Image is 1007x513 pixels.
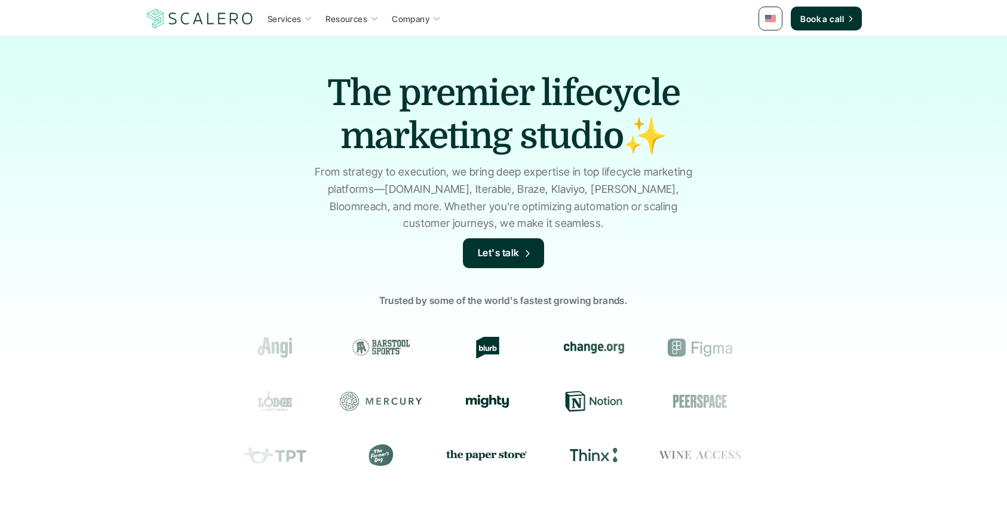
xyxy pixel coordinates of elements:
div: Angi [234,337,316,358]
img: Scalero company logo [145,7,255,30]
div: Wine Access [659,444,741,466]
div: Peerspace [659,391,741,412]
div: Figma [659,337,741,358]
div: Barstool [340,337,422,358]
p: Company [392,13,429,25]
div: Lodge Cast Iron [234,391,316,412]
div: The Farmer's Dog [340,444,422,466]
a: Let's talk [463,238,544,268]
div: Teachers Pay Teachers [234,444,316,466]
div: Thinx [552,444,635,466]
p: Resources [326,13,367,25]
h1: The premier lifecycle marketing studio✨ [294,72,713,158]
div: Resy [765,391,848,412]
img: Groome [778,340,835,355]
div: Mighty Networks [446,395,529,408]
p: Services [268,13,301,25]
iframe: gist-messenger-bubble-iframe [966,472,995,501]
div: Mercury [340,391,422,412]
div: Blurb [446,337,529,358]
div: Prose [765,444,848,466]
p: From strategy to execution, we bring deep expertise in top lifecycle marketing platforms—[DOMAIN_... [309,164,698,232]
a: Book a call [791,7,862,30]
p: Let's talk [478,245,520,261]
div: change.org [552,337,635,358]
div: Notion [552,391,635,412]
img: the paper store [446,447,529,462]
p: Book a call [800,13,844,25]
a: Scalero company logo [145,8,255,29]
